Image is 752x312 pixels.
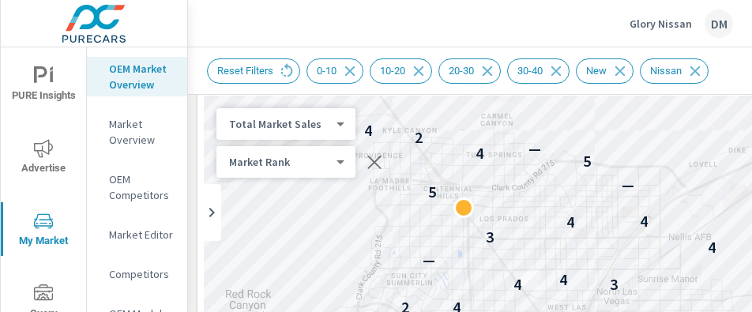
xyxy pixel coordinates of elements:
span: 0-10 [307,65,346,77]
p: 3 [486,227,494,246]
span: Advertise [6,139,81,178]
span: Nissan [641,65,691,77]
span: Reset Filters [208,65,283,77]
p: Glory Nissan [630,17,692,31]
span: 10-20 [370,65,415,77]
div: Reset Filters [207,58,300,84]
div: Market Editor [87,223,187,246]
div: Nissan [640,58,709,84]
p: 4 [559,270,567,289]
p: 4 [476,144,483,163]
div: OEM Competitors [87,167,187,207]
span: PURE Insights [6,66,81,105]
p: 4 [513,275,521,294]
p: 4 [708,238,716,257]
p: — [423,250,435,269]
div: Market Overview [87,112,187,152]
div: 0-10 [306,58,363,84]
p: — [528,139,541,158]
span: New [577,65,616,77]
span: My Market [6,212,81,250]
p: Competitors [109,266,175,282]
p: 5 [428,182,436,201]
p: Total Market Sales [229,117,330,131]
div: Total Market Sales [216,117,343,132]
p: Market Overview [109,116,175,148]
p: 3 [610,275,618,294]
span: 30-40 [508,65,552,77]
div: Competitors [87,262,187,286]
div: New [576,58,634,84]
p: — [622,175,634,194]
p: 2 [415,128,423,147]
div: 10-20 [370,58,432,84]
p: OEM Market Overview [109,61,175,92]
p: OEM Competitors [109,171,175,203]
div: Total Market Sales [216,155,343,170]
div: 20-30 [438,58,501,84]
div: 30-40 [507,58,570,84]
span: 20-30 [439,65,483,77]
p: Market Editor [109,227,175,242]
p: 4 [566,212,574,231]
p: 4 [640,212,648,231]
div: DM [705,9,733,38]
p: 5 [583,152,591,171]
div: OEM Market Overview [87,57,187,96]
p: 4 [364,121,372,140]
p: Market Rank [229,155,330,169]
